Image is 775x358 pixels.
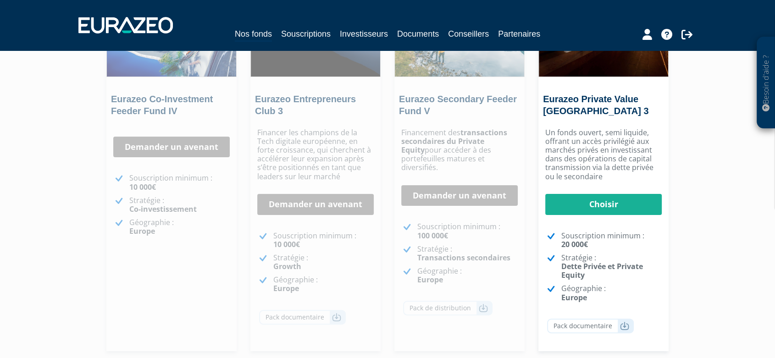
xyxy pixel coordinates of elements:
[417,267,518,284] p: Géographie :
[257,128,374,181] p: Financer les champions de la Tech digitale européenne, en forte croissance, qui cherchent à accél...
[498,28,540,40] a: Partenaires
[417,231,448,241] strong: 100 000€
[417,275,443,285] strong: Europe
[561,284,662,302] p: Géographie :
[397,28,439,40] a: Documents
[561,231,662,249] p: Souscription minimum :
[273,275,374,293] p: Géographie :
[257,194,374,215] a: Demander un avenant
[129,204,197,214] strong: Co-investissement
[401,128,518,172] p: Financement des pour accéder à des portefeuilles matures et diversifiés.
[403,301,493,315] a: Pack de distribution
[561,292,587,303] strong: Europe
[417,245,518,262] p: Stratégie :
[399,94,517,116] a: Eurazeo Secondary Feeder Fund V
[547,319,634,333] a: Pack documentaire
[761,42,771,124] p: Besoin d'aide ?
[273,261,301,271] strong: Growth
[401,127,507,155] strong: transactions secondaires du Private Equity
[129,226,155,236] strong: Europe
[255,94,356,116] a: Eurazeo Entrepreneurs Club 3
[259,310,346,325] a: Pack documentaire
[273,253,374,271] p: Stratégie :
[113,137,230,158] a: Demander un avenant
[129,182,156,192] strong: 10 000€
[235,28,272,42] a: Nos fonds
[543,94,648,116] a: Eurazeo Private Value [GEOGRAPHIC_DATA] 3
[129,174,230,191] p: Souscription minimum :
[281,28,331,40] a: Souscriptions
[129,218,230,236] p: Géographie :
[340,28,388,40] a: Investisseurs
[78,17,173,33] img: 1732889491-logotype_eurazeo_blanc_rvb.png
[545,194,662,215] a: Choisir
[561,239,588,249] strong: 20 000€
[448,28,489,40] a: Conseillers
[561,261,643,280] strong: Dette Privée et Private Equity
[417,253,510,263] strong: Transactions secondaires
[273,231,374,249] p: Souscription minimum :
[401,185,518,206] a: Demander un avenant
[273,283,299,293] strong: Europe
[129,196,230,214] p: Stratégie :
[545,128,662,181] p: Un fonds ouvert, semi liquide, offrant un accès privilégié aux marchés privés en investissant dan...
[273,239,300,249] strong: 10 000€
[561,253,662,280] p: Stratégie :
[111,94,213,116] a: Eurazeo Co-Investment Feeder Fund IV
[417,222,518,240] p: Souscription minimum :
